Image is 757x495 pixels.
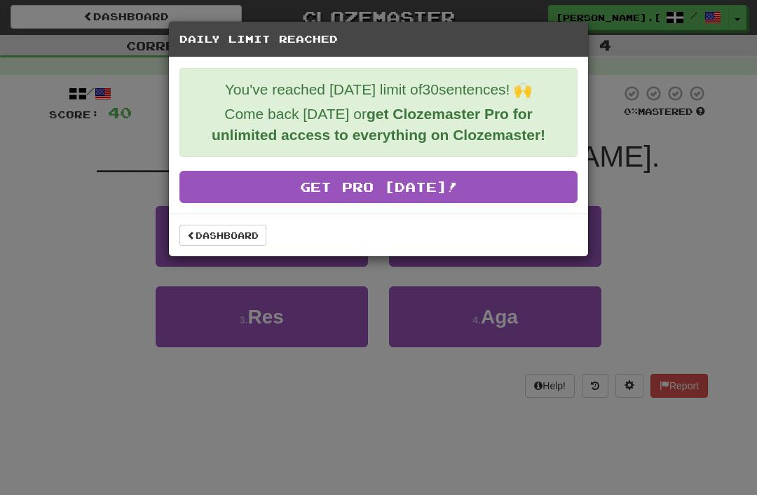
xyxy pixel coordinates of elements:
p: Come back [DATE] or [191,104,566,146]
h5: Daily Limit Reached [179,32,578,46]
a: Get Pro [DATE]! [179,171,578,203]
p: You've reached [DATE] limit of 30 sentences! 🙌 [191,79,566,100]
strong: get Clozemaster Pro for unlimited access to everything on Clozemaster! [212,106,545,143]
a: Dashboard [179,225,266,246]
